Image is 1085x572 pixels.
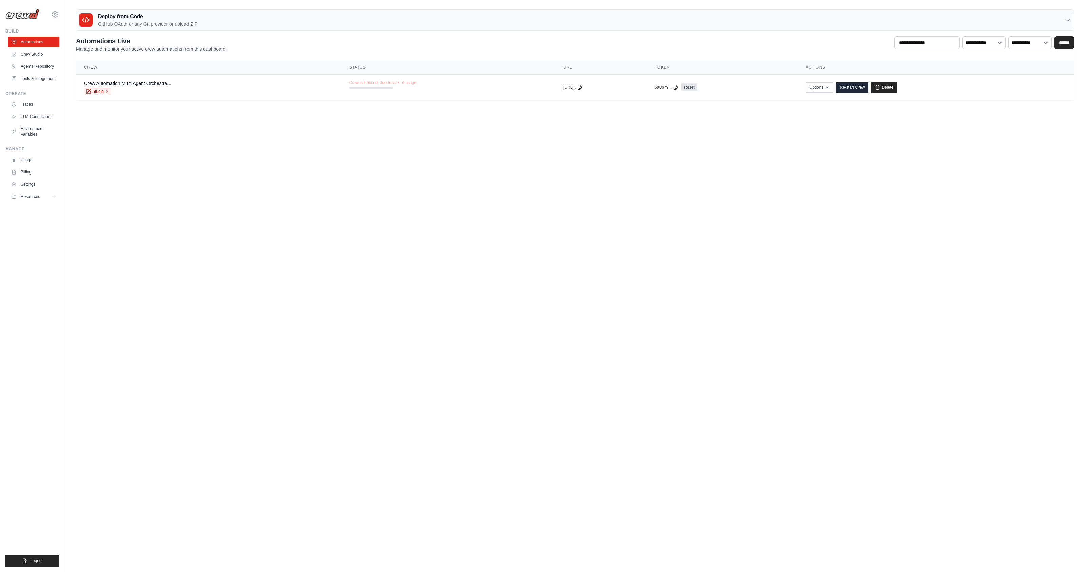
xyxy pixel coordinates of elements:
[8,179,59,190] a: Settings
[8,99,59,110] a: Traces
[349,80,416,85] span: Crew is Paused, due to lack of usage
[98,13,198,21] h3: Deploy from Code
[84,81,171,86] a: Crew Automation Multi Agent Orchestra...
[806,82,833,93] button: Options
[836,82,868,93] a: Re-start Crew
[655,85,678,90] button: 5a8b79...
[21,194,40,199] span: Resources
[98,21,198,27] p: GitHub OAuth or any Git provider or upload ZIP
[8,61,59,72] a: Agents Repository
[76,61,341,75] th: Crew
[8,123,59,140] a: Environment Variables
[797,61,1074,75] th: Actions
[8,73,59,84] a: Tools & Integrations
[871,82,897,93] a: Delete
[8,191,59,202] button: Resources
[8,37,59,47] a: Automations
[5,91,59,96] div: Operate
[5,9,39,19] img: Logo
[30,558,43,564] span: Logout
[555,61,647,75] th: URL
[5,146,59,152] div: Manage
[8,49,59,60] a: Crew Studio
[76,46,227,53] p: Manage and monitor your active crew automations from this dashboard.
[8,155,59,165] a: Usage
[5,555,59,567] button: Logout
[84,88,111,95] a: Studio
[341,61,555,75] th: Status
[76,36,227,46] h2: Automations Live
[5,28,59,34] div: Build
[8,111,59,122] a: LLM Connections
[647,61,797,75] th: Token
[681,83,697,91] a: Reset
[8,167,59,178] a: Billing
